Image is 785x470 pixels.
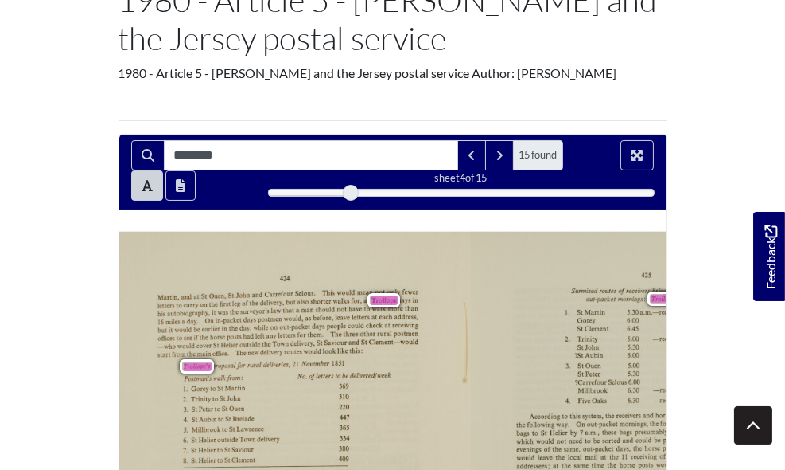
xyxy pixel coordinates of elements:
[652,287,674,293] span: bringing
[212,362,234,369] span: proposal
[220,300,227,306] span: ﬁrst
[653,386,679,393] span: —receiver
[169,326,172,331] span: it
[513,140,563,170] span: 15 found
[565,309,569,315] span: 1.
[240,308,266,315] span: surveyor’s
[242,300,246,305] span: of
[199,405,237,411] span: [PERSON_NAME]
[199,437,215,443] span: Helier
[663,437,679,443] span: placed
[351,296,359,303] span: for,
[569,413,579,419] span: this
[412,297,416,303] span: In
[290,339,313,346] span: delivery,
[335,314,349,320] span: leave
[165,170,196,201] button: Open transcription window
[316,372,329,378] span: letters
[164,140,459,170] input: Search for
[616,445,629,452] span: days,
[394,313,416,319] span: addresS,
[577,370,581,376] span: St
[628,351,635,357] span: 6.00
[317,339,321,345] span: St
[305,315,309,321] span: as
[577,386,603,394] span: Millbrook
[264,290,290,296] span: Carrefour
[258,316,280,323] span: postmen
[187,351,193,356] span: the
[297,331,304,337] span: for
[224,384,268,390] span: [PERSON_NAME]
[516,437,530,444] span: which
[516,421,523,427] span: the
[252,291,262,297] span: and
[357,289,371,296] span: mean
[176,302,180,307] span: to
[626,288,645,293] span: receivers
[587,421,615,427] span: out-packet
[235,292,279,298] span: [PERSON_NAME]
[177,342,192,348] span: would
[388,305,402,311] span: more
[377,330,390,336] span: rural
[585,370,628,377] span: [PERSON_NAME]
[157,343,173,349] span: —who
[593,437,598,443] span: be
[301,360,328,366] span: November
[651,295,704,303] span: ’s
[239,436,252,442] span: Town
[165,318,177,323] span: miles
[628,397,635,402] span: 6.30
[577,343,581,349] span: St
[402,289,417,296] span: fewer
[212,396,216,401] span: to
[229,325,235,331] span: the
[375,288,383,295] span: not
[131,140,165,170] button: Search
[201,292,205,298] span: St
[753,212,785,301] a: Would you like to provide feedback?
[348,322,361,328] span: could
[387,288,398,295] span: only
[570,429,575,435] span: by
[663,445,677,452] span: posts,
[227,394,270,401] span: [PERSON_NAME]
[628,386,635,392] span: 6.30
[191,437,195,442] span: St
[184,426,187,432] span: 5.
[213,374,223,380] span: walk
[192,405,196,411] span: St
[297,373,304,378] span: No.
[184,363,236,371] span: 's
[541,429,545,435] span: St
[654,437,659,442] span: be
[339,382,346,388] span: 369
[200,334,206,339] span: the
[556,422,567,429] span: way.
[564,446,578,452] span: same,
[217,385,221,390] span: St
[527,421,550,427] span: following
[585,325,628,331] span: [PERSON_NAME]
[574,352,582,358] span: ?St
[350,372,376,378] span: delivered]
[192,425,216,432] span: Millbrook
[628,335,635,341] span: 5.00
[284,348,301,354] span: routes
[279,323,307,330] span: out-packet
[516,429,528,436] span: bags
[361,339,365,344] span: St
[213,342,217,347] span: St
[224,446,228,452] span: St
[372,305,384,311] span: walk
[184,363,232,371] span: [PERSON_NAME]
[544,445,549,452] span: of
[628,362,635,367] span: 5.00
[226,375,239,382] span: from:
[210,334,224,340] span: horse
[585,351,628,358] span: [PERSON_NAME]
[363,306,367,311] span: to
[282,307,290,312] span: that
[550,429,565,435] span: Helier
